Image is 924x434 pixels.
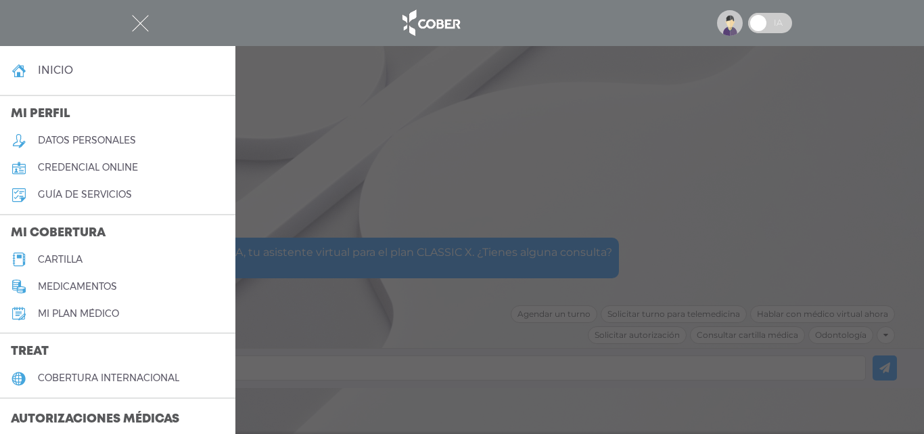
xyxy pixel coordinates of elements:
[38,372,179,384] h5: cobertura internacional
[395,7,466,39] img: logo_cober_home-white.png
[38,308,119,320] h5: Mi plan médico
[132,15,149,32] img: Cober_menu-close-white.svg
[38,135,136,146] h5: datos personales
[38,254,83,265] h5: cartilla
[38,162,138,173] h5: credencial online
[38,64,73,77] h4: inicio
[38,281,117,292] h5: medicamentos
[38,189,132,200] h5: guía de servicios
[717,10,743,36] img: profile-placeholder.svg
